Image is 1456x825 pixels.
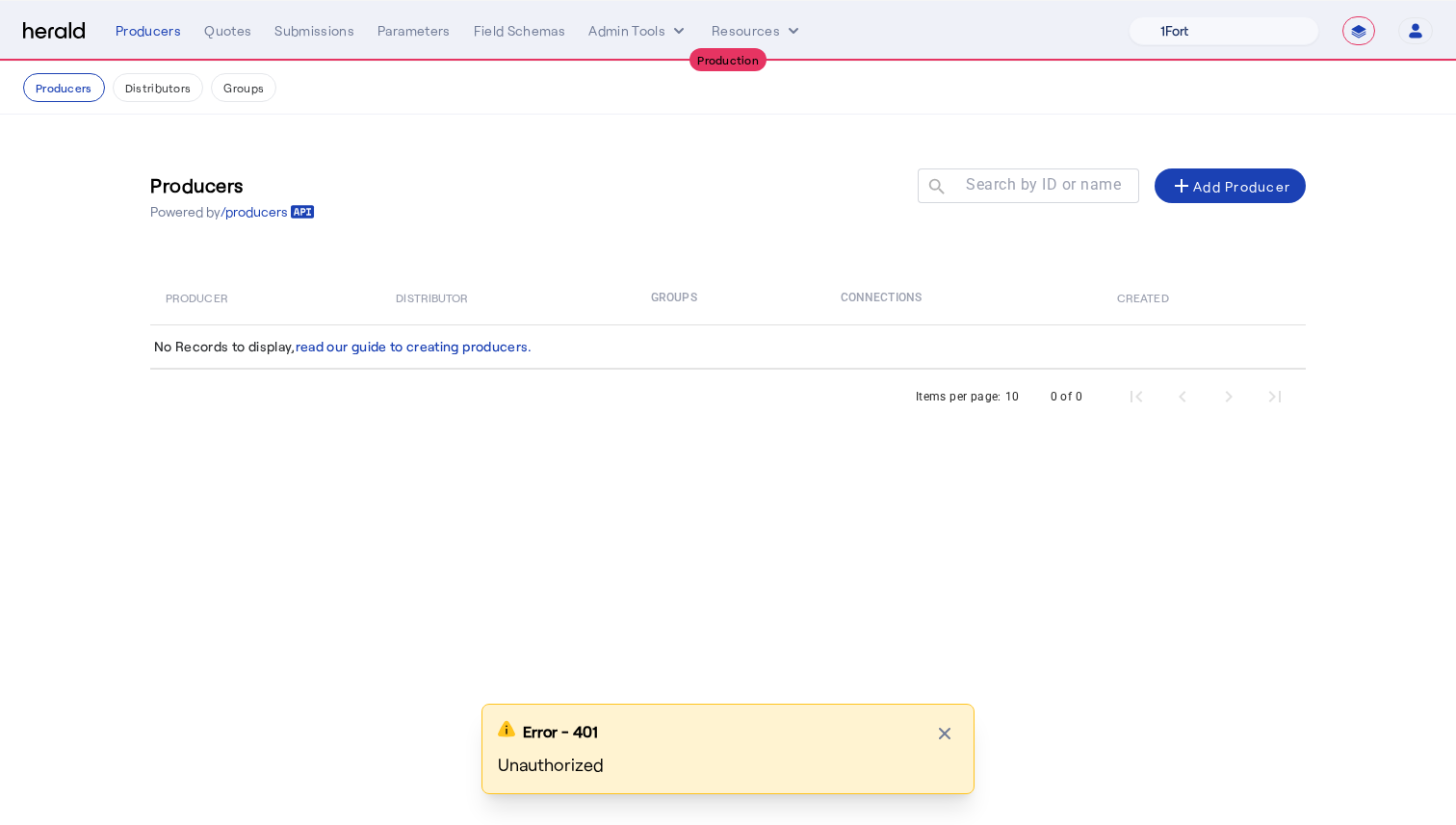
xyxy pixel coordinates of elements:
div: Parameters [377,21,451,40]
mat-icon: add [1170,174,1193,197]
th: Producer [150,271,380,324]
th: Distributor [380,271,636,324]
div: Production [689,48,767,71]
th: Connections [825,271,1102,324]
p: Powered by [150,202,315,221]
div: 10 [1005,387,1020,406]
td: No Records to display, [150,324,1306,369]
img: Herald Logo [23,22,85,40]
button: Add Producer [1155,168,1306,203]
h3: Producers [150,171,315,198]
div: Field Schemas [474,21,566,40]
div: Items per page: [916,387,1001,406]
button: Producers [23,73,105,102]
a: read our guide to creating producers. [296,338,533,354]
p: Unauthorized [498,751,958,778]
p: Error - 401 [523,720,598,743]
th: Groups [636,271,825,324]
button: Distributors [113,73,204,102]
div: 0 of 0 [1051,387,1082,406]
th: Created [1102,271,1306,324]
div: Producers [116,21,181,40]
button: Groups [211,73,276,102]
div: Quotes [204,21,251,40]
div: Add Producer [1170,174,1290,197]
mat-label: Search by ID or name [966,175,1121,193]
mat-icon: search [918,176,950,200]
div: Submissions [274,21,354,40]
a: /producers [221,202,315,221]
button: internal dropdown menu [588,21,689,40]
button: Resources dropdown menu [712,21,803,40]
